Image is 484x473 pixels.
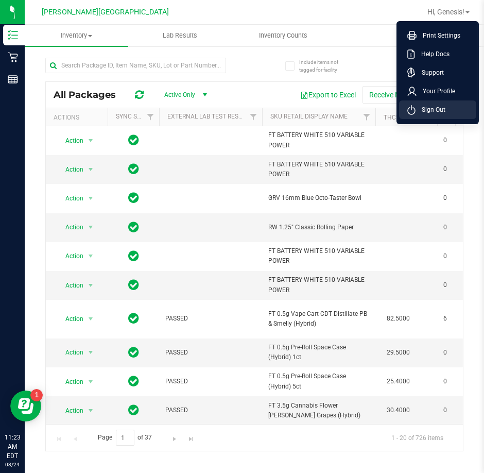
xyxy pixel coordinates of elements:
span: In Sync [128,311,139,326]
span: select [84,191,97,206]
span: 0 [443,251,482,261]
span: select [84,162,97,177]
span: Action [56,220,84,234]
span: Action [56,162,84,177]
span: Action [56,312,84,326]
span: 0 [443,406,482,415]
span: RW 1.25" Classic Rolling Paper [268,223,369,232]
span: 1 - 20 of 726 items [383,430,452,445]
span: FT 0.5g Vape Cart CDT Distillate PB & Smelly (Hybrid) [268,309,369,329]
span: In Sync [128,374,139,388]
span: [PERSON_NAME][GEOGRAPHIC_DATA] [42,8,169,16]
span: Action [56,191,84,206]
span: Print Settings [417,30,460,41]
span: select [84,133,97,148]
span: PASSED [165,314,256,324]
span: PASSED [165,377,256,386]
span: 0 [443,377,482,386]
iframe: Resource center unread badge [30,389,43,401]
span: Sign Out [416,105,445,115]
span: 0 [443,223,482,232]
span: Action [56,403,84,418]
span: FT BATTERY WHITE 510 VARIABLE POWER [268,246,369,266]
span: select [84,249,97,263]
span: In Sync [128,191,139,205]
span: Inventory Counts [245,31,321,40]
li: Sign Out [399,100,476,119]
span: Action [56,375,84,389]
span: Action [56,345,84,360]
inline-svg: Inventory [8,30,18,40]
span: Support [416,67,444,78]
a: Support [407,67,472,78]
span: Lab Results [149,31,211,40]
span: Action [56,133,84,148]
a: Inventory [25,25,128,46]
a: Filter [245,108,262,126]
button: Receive Non-Cannabis [362,86,447,104]
span: select [84,403,97,418]
span: FT 0.5g Pre-Roll Space Case (Hybrid) 1ct [268,343,369,362]
a: Go to the last page [183,430,198,444]
span: select [84,278,97,293]
span: 30.4000 [382,403,415,418]
span: Help Docs [415,49,450,59]
span: FT 3.5g Cannabis Flower [PERSON_NAME] Grapes (Hybrid) [268,401,369,420]
span: 0 [443,164,482,174]
a: THC% [384,114,401,121]
span: select [84,375,97,389]
span: Page of 37 [89,430,161,446]
span: Action [56,249,84,263]
div: Actions [54,114,103,121]
span: 0 [443,348,482,358]
inline-svg: Retail [8,52,18,62]
iframe: Resource center [10,391,41,421]
span: All Packages [54,89,126,100]
span: In Sync [128,133,139,147]
span: In Sync [128,162,139,176]
a: Filter [358,108,375,126]
span: FT BATTERY WHITE 510 VARIABLE POWER [268,275,369,295]
span: In Sync [128,345,139,360]
span: FT BATTERY WHITE 510 VARIABLE POWER [268,130,369,150]
span: 0 [443,280,482,290]
p: 08/24 [5,461,20,468]
button: Export to Excel [293,86,362,104]
a: External Lab Test Result [167,113,248,120]
a: Filter [142,108,159,126]
span: FT 0.5g Pre-Roll Space Case (Hybrid) 5ct [268,371,369,391]
span: In Sync [128,220,139,234]
span: In Sync [128,249,139,263]
span: GRV 16mm Blue Octo-Taster Bowl [268,193,369,203]
input: 1 [116,430,134,446]
span: 25.4000 [382,374,415,389]
span: FT BATTERY WHITE 510 VARIABLE POWER [268,160,369,179]
span: select [84,312,97,326]
span: Your Profile [417,86,455,96]
span: 6 [443,314,482,324]
span: Action [56,278,84,293]
span: In Sync [128,278,139,292]
span: 29.5000 [382,345,415,360]
span: 0 [443,136,482,145]
a: Help Docs [407,49,472,59]
inline-svg: Reports [8,74,18,85]
a: Lab Results [128,25,232,46]
span: PASSED [165,348,256,358]
a: Sync Status [116,113,155,120]
span: Include items not tagged for facility [299,58,351,74]
a: Go to the next page [167,430,182,444]
span: 0 [443,193,482,203]
input: Search Package ID, Item Name, SKU, Lot or Part Number... [45,58,226,73]
span: Inventory [25,31,128,40]
a: Sku Retail Display Name [270,113,348,120]
p: 11:23 AM EDT [5,433,20,461]
a: Inventory Counts [231,25,335,46]
span: In Sync [128,403,139,417]
span: PASSED [165,406,256,415]
span: select [84,220,97,234]
span: select [84,345,97,360]
span: Hi, Genesis! [427,8,464,16]
span: 82.5000 [382,311,415,326]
